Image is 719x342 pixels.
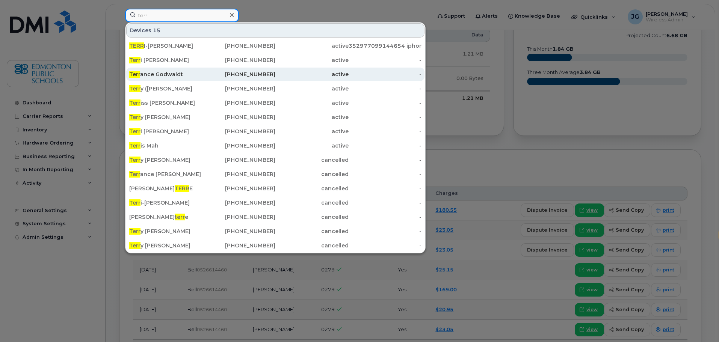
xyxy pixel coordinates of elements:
[129,185,202,192] div: [PERSON_NAME] E
[129,114,140,121] span: Terr
[202,199,276,206] div: [PHONE_NUMBER]
[129,142,140,149] span: Terr
[129,199,140,206] span: Terr
[202,170,276,178] div: [PHONE_NUMBER]
[126,239,424,252] a: Terry [PERSON_NAME][PHONE_NUMBER]cancelled-
[275,242,349,249] div: cancelled
[275,156,349,164] div: cancelled
[349,71,422,78] div: -
[126,125,424,138] a: Terri [PERSON_NAME][PHONE_NUMBER]active-
[349,185,422,192] div: -
[129,199,202,206] div: i-[PERSON_NAME]
[275,56,349,64] div: active
[349,85,422,92] div: -
[129,57,140,63] span: Terr
[129,99,140,106] span: Terr
[202,213,276,221] div: [PHONE_NUMBER]
[202,56,276,64] div: [PHONE_NUMBER]
[275,113,349,121] div: active
[349,170,422,178] div: -
[129,157,140,163] span: Terr
[202,113,276,121] div: [PHONE_NUMBER]
[129,156,202,164] div: y [PERSON_NAME]
[129,42,202,50] div: I-[PERSON_NAME]
[349,199,422,206] div: -
[129,71,140,78] span: Terr
[126,39,424,53] a: TERRI-[PERSON_NAME][PHONE_NUMBER]active352977099144654 iphone 8+
[126,110,424,124] a: Terry [PERSON_NAME][PHONE_NUMBER]active-
[275,142,349,149] div: active
[129,228,140,235] span: Terr
[126,182,424,195] a: [PERSON_NAME]TERRE[PHONE_NUMBER]cancelled-
[275,85,349,92] div: active
[202,142,276,149] div: [PHONE_NUMBER]
[129,99,202,107] div: iss [PERSON_NAME]
[349,156,422,164] div: -
[202,71,276,78] div: [PHONE_NUMBER]
[129,71,202,78] div: ance Godwaldt
[126,23,424,38] div: Devices
[202,42,276,50] div: [PHONE_NUMBER]
[202,99,276,107] div: [PHONE_NUMBER]
[126,139,424,152] a: Terris Mah[PHONE_NUMBER]active-
[275,170,349,178] div: cancelled
[349,42,422,50] div: 352977099144654 iphone 8+
[129,42,144,49] span: TERR
[202,242,276,249] div: [PHONE_NUMBER]
[275,199,349,206] div: cancelled
[349,56,422,64] div: -
[175,214,185,220] span: terr
[153,27,160,34] span: 15
[129,142,202,149] div: is Mah
[129,171,140,178] span: Terr
[129,85,202,92] div: y ([PERSON_NAME]
[202,128,276,135] div: [PHONE_NUMBER]
[275,128,349,135] div: active
[349,142,422,149] div: -
[202,85,276,92] div: [PHONE_NUMBER]
[126,224,424,238] a: Terry [PERSON_NAME][PHONE_NUMBER]cancelled-
[349,128,422,135] div: -
[126,153,424,167] a: Terry [PERSON_NAME][PHONE_NUMBER]cancelled-
[126,96,424,110] a: Terriss [PERSON_NAME][PHONE_NUMBER]active-
[129,227,202,235] div: y [PERSON_NAME]
[202,227,276,235] div: [PHONE_NUMBER]
[275,71,349,78] div: active
[129,170,202,178] div: ance [PERSON_NAME]
[129,85,140,92] span: Terr
[129,128,140,135] span: Terr
[202,185,276,192] div: [PHONE_NUMBER]
[129,242,202,249] div: y [PERSON_NAME]
[129,113,202,121] div: y [PERSON_NAME]
[349,242,422,249] div: -
[349,99,422,107] div: -
[202,156,276,164] div: [PHONE_NUMBER]
[175,185,189,192] span: TERR
[126,167,424,181] a: Terrance [PERSON_NAME][PHONE_NUMBER]cancelled-
[126,53,424,67] a: Terri [PERSON_NAME][PHONE_NUMBER]active-
[275,227,349,235] div: cancelled
[129,128,202,135] div: i [PERSON_NAME]
[126,210,424,224] a: [PERSON_NAME]terre[PHONE_NUMBER]cancelled-
[129,242,140,249] span: Terr
[126,82,424,95] a: Terry ([PERSON_NAME][PHONE_NUMBER]active-
[275,99,349,107] div: active
[125,9,239,22] input: Find something...
[129,56,202,64] div: i [PERSON_NAME]
[275,213,349,221] div: cancelled
[349,227,422,235] div: -
[126,196,424,209] a: Terri-[PERSON_NAME][PHONE_NUMBER]cancelled-
[275,185,349,192] div: cancelled
[129,213,202,221] div: [PERSON_NAME] e
[126,68,424,81] a: Terrance Godwaldt[PHONE_NUMBER]active-
[349,213,422,221] div: -
[275,42,349,50] div: active
[349,113,422,121] div: -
